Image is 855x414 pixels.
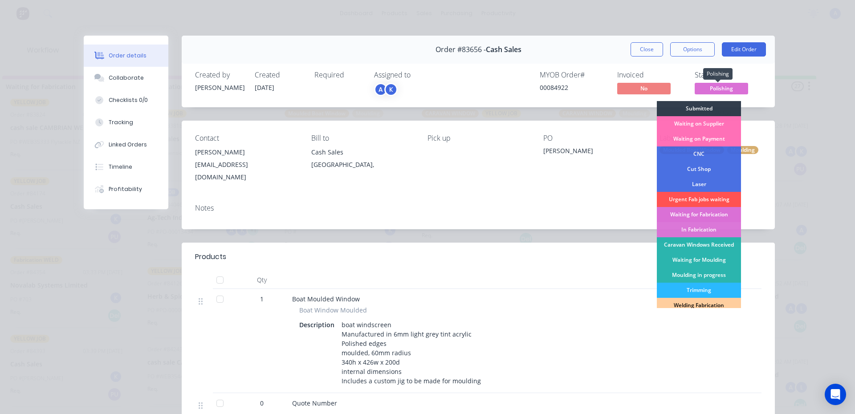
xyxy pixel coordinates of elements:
[722,42,766,57] button: Edit Order
[260,294,264,304] span: 1
[109,141,147,149] div: Linked Orders
[543,134,645,142] div: PO
[292,399,337,407] span: Quote Number
[657,116,741,131] div: Waiting on Supplier
[657,162,741,177] div: Cut Shop
[311,158,413,171] div: [GEOGRAPHIC_DATA],
[695,83,748,94] span: Polishing
[255,71,304,79] div: Created
[338,318,484,387] div: boat windscreen Manufactured in 6mm light grey tint acrylic Polished edges moulded, 60mm radius 3...
[657,298,741,313] div: Welding Fabrication
[384,83,398,96] div: K
[436,45,486,54] span: Order #83656 -
[631,42,663,57] button: Close
[299,318,338,331] div: Description
[109,52,147,60] div: Order details
[195,71,244,79] div: Created by
[195,146,297,158] div: [PERSON_NAME]
[311,146,413,158] div: Cash Sales
[727,146,758,154] div: Moulding
[374,83,387,96] div: A
[255,83,274,92] span: [DATE]
[657,207,741,222] div: Waiting for Fabrication
[657,237,741,252] div: Caravan Windows Received
[299,305,367,315] span: Boat Window Moulded
[109,96,148,104] div: Checklists 0/0
[311,146,413,175] div: Cash Sales[GEOGRAPHIC_DATA],
[235,271,289,289] div: Qty
[670,42,715,57] button: Options
[109,74,144,82] div: Collaborate
[657,101,741,116] div: Submitted
[657,283,741,298] div: Trimming
[540,71,607,79] div: MYOB Order #
[657,146,741,162] div: CNC
[195,134,297,142] div: Contact
[195,83,244,92] div: [PERSON_NAME]
[84,45,168,67] button: Order details
[657,131,741,146] div: Waiting on Payment
[695,71,761,79] div: Status
[84,156,168,178] button: Timeline
[84,134,168,156] button: Linked Orders
[486,45,521,54] span: Cash Sales
[825,384,846,405] div: Open Intercom Messenger
[314,71,363,79] div: Required
[657,177,741,192] div: Laser
[109,185,142,193] div: Profitability
[109,118,133,126] div: Tracking
[374,71,463,79] div: Assigned to
[195,252,226,262] div: Products
[195,146,297,183] div: [PERSON_NAME][EMAIL_ADDRESS][DOMAIN_NAME]
[657,222,741,237] div: In Fabrication
[84,178,168,200] button: Profitability
[543,146,645,158] div: [PERSON_NAME]
[657,252,741,268] div: Waiting for Moulding
[195,204,761,212] div: Notes
[657,268,741,283] div: Moulding in progress
[374,83,398,96] button: AK
[84,89,168,111] button: Checklists 0/0
[617,71,684,79] div: Invoiced
[84,67,168,89] button: Collaborate
[427,134,529,142] div: Pick up
[311,134,413,142] div: Bill to
[84,111,168,134] button: Tracking
[260,398,264,408] span: 0
[617,83,671,94] span: No
[540,83,607,92] div: 00084922
[109,163,132,171] div: Timeline
[292,295,360,303] span: Boat Moulded Window
[657,192,741,207] div: Urgent Fab jobs waiting
[695,83,748,96] button: Polishing
[703,68,733,80] div: Polishing
[195,158,297,183] div: [EMAIL_ADDRESS][DOMAIN_NAME]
